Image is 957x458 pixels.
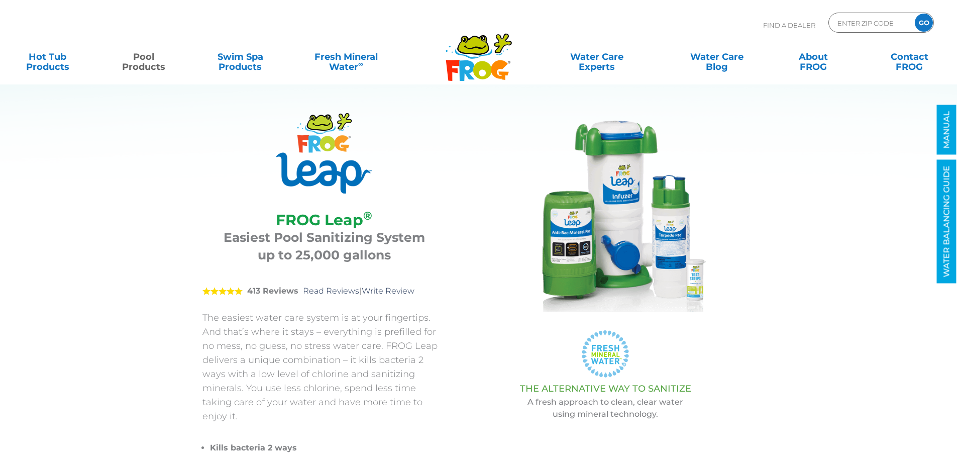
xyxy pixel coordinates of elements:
a: MANUAL [937,105,956,155]
li: Kills bacteria 2 ways [210,441,446,455]
p: A fresh approach to clean, clear water using mineral technology. [471,396,740,420]
a: Swim SpaProducts [203,47,278,67]
h3: THE ALTERNATIVE WAY TO SANITIZE [471,384,740,394]
sup: ® [363,209,372,223]
img: Product Logo [276,113,372,194]
a: Water CareExperts [536,47,658,67]
a: Fresh MineralWater∞ [299,47,393,67]
div: | [202,271,446,311]
h3: Easiest Pool Sanitizing System up to 25,000 gallons [215,229,434,264]
a: Read Reviews [303,286,359,296]
span: 5 [202,287,243,295]
a: AboutFROG [776,47,850,67]
img: Frog Products Logo [440,20,517,81]
sup: ∞ [358,60,363,68]
input: GO [915,14,933,32]
a: Water CareBlog [679,47,754,67]
a: ContactFROG [872,47,947,67]
a: Hot TubProducts [10,47,85,67]
p: The easiest water care system is at your fingertips. And that’s where it stays – everything is pr... [202,311,446,423]
h2: FROG Leap [215,211,434,229]
strong: 413 Reviews [247,286,298,296]
a: Write Review [362,286,414,296]
a: WATER BALANCING GUIDE [937,160,956,284]
a: PoolProducts [107,47,181,67]
p: Find A Dealer [763,13,815,38]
